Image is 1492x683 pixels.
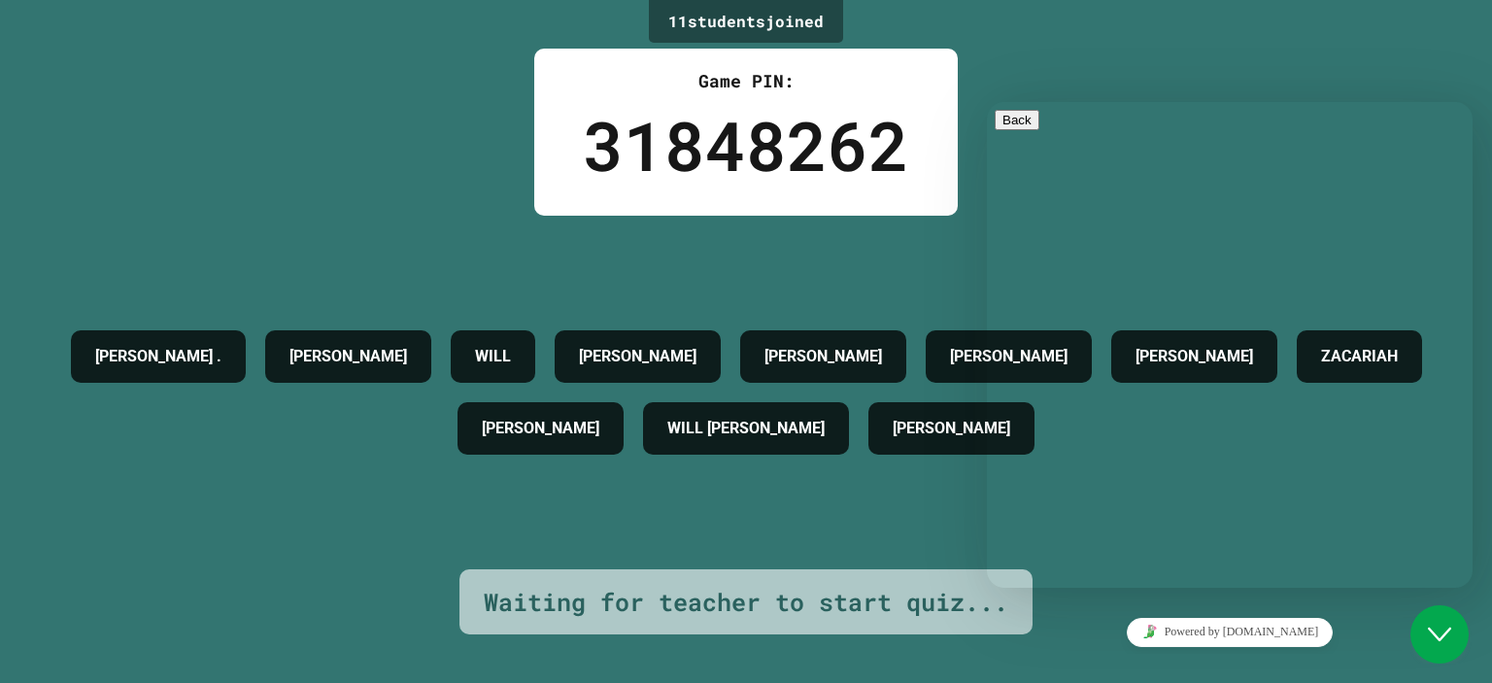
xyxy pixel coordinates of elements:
div: Waiting for teacher to start quiz... [484,584,1008,621]
h4: [PERSON_NAME] [289,345,407,368]
h4: [PERSON_NAME] [950,345,1068,368]
h4: [PERSON_NAME] [482,417,599,440]
h4: WILL [PERSON_NAME] [667,417,825,440]
h4: [PERSON_NAME] [579,345,696,368]
div: Game PIN: [583,68,909,94]
iframe: chat widget [987,610,1473,654]
iframe: chat widget [1410,605,1473,664]
h4: [PERSON_NAME] [764,345,882,368]
h4: [PERSON_NAME] [893,417,1010,440]
h4: [PERSON_NAME] . [95,345,221,368]
h4: WILL [475,345,511,368]
div: 31848262 [583,94,909,196]
iframe: chat widget [987,102,1473,588]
